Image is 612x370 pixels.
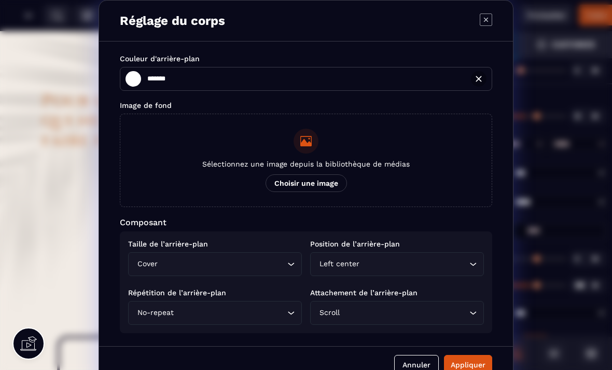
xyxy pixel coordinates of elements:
[128,240,302,248] p: Taille de l’arrière-plan
[490,157,607,186] button: Voir le système
[317,307,342,319] span: Scroll
[128,301,302,325] div: Search for option
[202,160,410,168] span: Sélectionnez une image depuis la bibliothèque de médias
[120,13,225,28] p: Réglage du corps
[128,252,302,276] div: Search for option
[159,211,588,234] img: f8636147bfda1fd022e1d76bfd7628a5_ce_que_tu_vas_decouvrir_2.png
[135,258,160,270] span: Cover
[317,258,361,270] span: Left center
[361,258,467,270] input: Search for option
[128,289,302,297] p: Répétition de l’arrière-plan
[342,307,467,319] input: Search for option
[310,240,484,248] p: Position de l’arrière-plan
[451,360,485,370] div: Appliquer
[120,101,172,109] p: Image de fond
[120,217,492,227] p: Composant
[120,114,492,207] button: Sélectionnez une image depuis la bibliothèque de médiasChoisir une image
[135,307,176,319] span: No-repeat
[31,5,366,194] img: 6c492f36aea34ef07171f02ac7f1e163_titre_1.png
[310,301,484,325] div: Search for option
[176,307,285,319] input: Search for option
[120,54,200,63] p: Couleur d'arrière-plan
[310,252,484,276] div: Search for option
[160,258,285,270] input: Search for option
[310,289,484,297] p: Attachement de l’arrière-plan
[266,174,347,192] span: Choisir une image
